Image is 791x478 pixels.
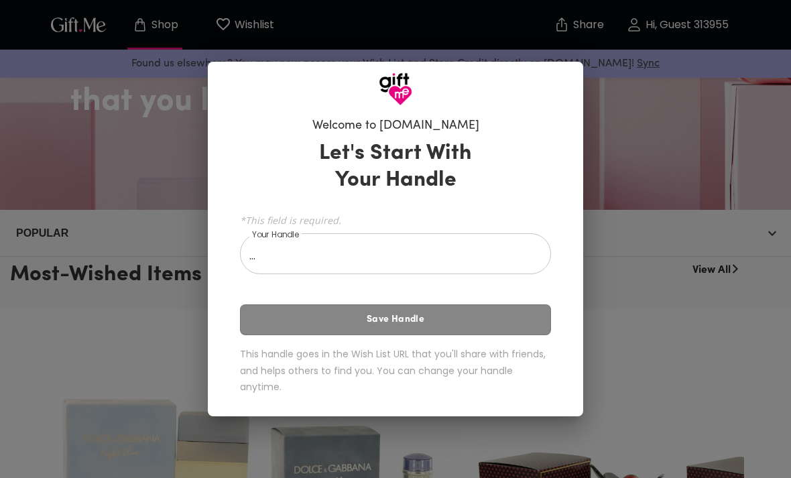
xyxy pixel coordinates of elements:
[379,72,412,106] img: GiftMe Logo
[302,140,489,194] h3: Let's Start With Your Handle
[240,346,551,396] h6: This handle goes in the Wish List URL that you'll share with friends, and helps others to find yo...
[240,237,536,274] input: Your Handle
[240,214,551,227] span: *This field is required.
[312,118,479,134] h6: Welcome to [DOMAIN_NAME]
